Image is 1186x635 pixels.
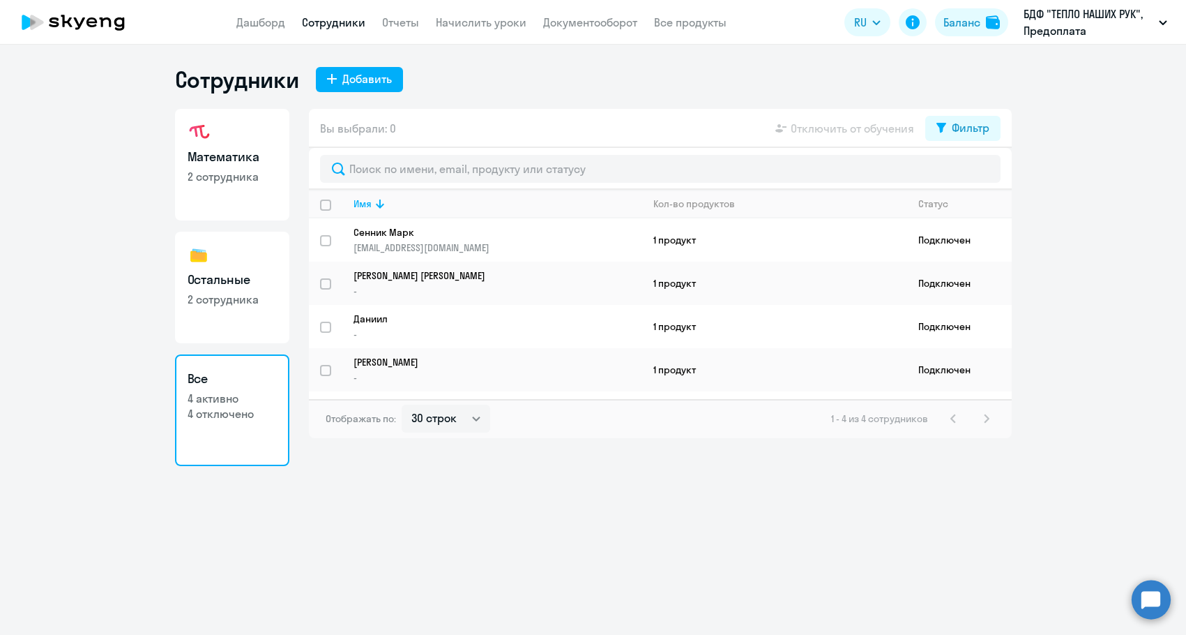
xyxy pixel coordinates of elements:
[353,313,641,341] a: Даниил-
[1024,6,1153,39] p: БДФ "ТЕПЛО НАШИХ РУК", Предоплата
[844,8,890,36] button: RU
[353,226,623,239] p: Сенник Марк
[907,348,1012,391] td: Подключен
[353,328,641,341] p: -
[543,15,637,29] a: Документооборот
[642,305,907,348] td: 1 продукт
[188,370,277,388] h3: Все
[1017,6,1174,39] button: БДФ "ТЕПЛО НАШИХ РУК", Предоплата
[302,15,365,29] a: Сотрудники
[353,285,641,297] p: -
[353,269,623,282] p: [PERSON_NAME] [PERSON_NAME]
[188,244,210,267] img: others
[188,391,277,406] p: 4 активно
[654,15,727,29] a: Все продукты
[353,197,372,210] div: Имя
[316,67,403,92] button: Добавить
[653,197,906,210] div: Кол-во продуктов
[175,66,299,94] h1: Сотрудники
[188,169,277,184] p: 2 сотрудника
[236,15,285,29] a: Дашборд
[326,412,396,425] span: Отображать по:
[831,412,928,425] span: 1 - 4 из 4 сотрудников
[642,262,907,305] td: 1 продукт
[353,269,641,297] a: [PERSON_NAME] [PERSON_NAME]-
[353,356,623,368] p: [PERSON_NAME]
[907,218,1012,262] td: Подключен
[642,348,907,391] td: 1 продукт
[935,8,1008,36] button: Балансbalance
[952,119,989,136] div: Фильтр
[188,271,277,289] h3: Остальные
[925,116,1001,141] button: Фильтр
[918,197,1011,210] div: Статус
[188,292,277,307] p: 2 сотрудника
[943,14,980,31] div: Баланс
[436,15,526,29] a: Начислить уроки
[188,121,210,144] img: math
[353,371,641,384] p: -
[188,406,277,421] p: 4 отключено
[320,155,1001,183] input: Поиск по имени, email, продукту или статусу
[353,313,623,325] p: Даниил
[854,14,867,31] span: RU
[353,356,641,384] a: [PERSON_NAME]-
[353,241,641,254] p: [EMAIL_ADDRESS][DOMAIN_NAME]
[175,109,289,221] a: Математика2 сотрудника
[175,354,289,466] a: Все4 активно4 отключено
[653,197,735,210] div: Кол-во продуктов
[907,305,1012,348] td: Подключен
[642,218,907,262] td: 1 продукт
[188,148,277,166] h3: Математика
[353,226,641,254] a: Сенник Марк[EMAIL_ADDRESS][DOMAIN_NAME]
[918,197,948,210] div: Статус
[342,70,392,87] div: Добавить
[382,15,419,29] a: Отчеты
[907,262,1012,305] td: Подключен
[353,197,641,210] div: Имя
[175,232,289,343] a: Остальные2 сотрудника
[986,15,1000,29] img: balance
[320,120,396,137] span: Вы выбрали: 0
